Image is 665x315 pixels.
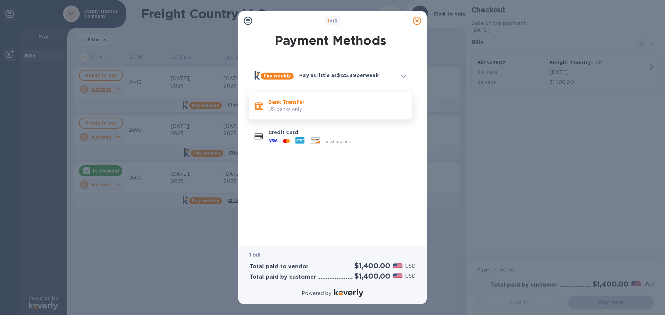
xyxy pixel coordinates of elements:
[268,99,406,105] p: Bank Transfer
[405,272,416,280] p: USD
[249,263,309,270] h3: Total paid to vendor
[327,18,338,24] b: of 3
[326,139,351,144] span: and more...
[354,261,390,270] h2: $1,400.00
[405,262,416,270] p: USD
[334,289,363,297] img: Logo
[393,263,402,268] img: USD
[393,274,402,278] img: USD
[247,33,414,48] h1: Payment Methods
[302,290,331,297] p: Powered by
[327,18,329,24] span: 1
[268,129,406,136] p: Credit Card
[249,252,260,258] b: 1 bill
[268,106,406,113] p: US banks only.
[249,274,316,280] h3: Total paid by customer
[264,73,291,78] b: Pay weekly
[299,72,395,79] p: Pay as little as $125.39 per week
[354,272,390,280] h2: $1,400.00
